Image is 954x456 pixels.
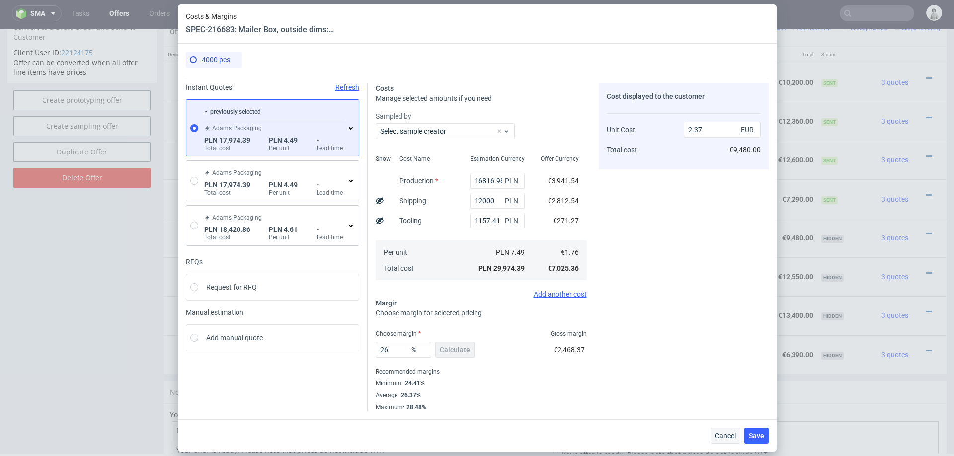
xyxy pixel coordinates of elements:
[317,136,343,144] span: -
[821,322,844,330] span: hidden
[303,232,444,242] span: Mailer Box, outside dims: 33.6 x 21.1 x10.4 cm
[446,273,482,281] span: SPEC- 216687
[258,321,282,329] strong: 771041
[376,299,398,307] span: Margin
[639,228,701,267] td: €12,550.00
[303,310,444,320] span: Mailer Box, outside dims: 43.8 x 31.8 x12.6 cm
[566,33,600,73] td: 4000
[303,194,444,204] span: Mailer Box, outside dims: 28.6 x 17.1 x10.4 cm
[470,193,525,209] input: 0.00
[503,214,523,228] span: PLN
[756,33,817,73] td: €10,200.00
[715,432,736,439] span: Cancel
[881,49,908,57] span: 3 quotes
[600,33,639,73] td: €2.55
[701,150,756,189] td: €0.00
[376,389,587,401] div: Average :
[186,258,359,266] div: RFQs
[600,150,639,189] td: €7.29
[639,111,701,150] td: €12,600.00
[303,76,562,107] div: Boxesflow • Custom
[254,17,299,34] th: ID
[164,17,254,34] th: Design
[701,306,756,345] td: €0.00
[303,154,562,185] div: Boxesflow • Custom
[821,167,838,175] span: Sent
[303,60,342,67] span: Source:
[303,115,562,146] div: Boxesflow • Custom
[701,73,756,111] td: €0.00
[756,111,817,150] td: €12,600.00
[756,189,817,228] td: €9,480.00
[303,138,342,145] span: Source:
[566,150,600,189] td: 1000
[269,233,298,241] label: Per unit
[303,155,422,165] span: mailer box fefco 427, 422x312x132 cm
[756,306,817,345] td: €6,390.00
[322,216,342,223] a: CAVT-6
[639,17,701,34] th: Net Total
[204,136,250,144] span: PLN 17,974.39
[478,264,525,272] span: PLN 29,974.39
[322,138,342,145] a: CAVT-3
[639,189,701,228] td: €9,480.00
[881,205,908,213] span: 3 quotes
[303,38,419,48] span: mailer box fefco 427, 27 x 16.5 x10cm
[821,50,838,58] span: Sent
[376,309,482,317] span: Choose margin for selected pricing
[212,124,262,132] span: Adams Packaging
[566,267,600,305] td: 5000
[322,99,342,106] a: CAVT-1
[204,181,250,189] span: PLN 17,974.39
[566,111,600,150] td: 4000
[269,144,298,152] label: Per unit
[566,189,600,228] td: 4000
[446,234,482,242] span: SPEC- 216684
[13,87,151,107] a: Create sampling offer
[470,173,525,189] input: 0.00
[420,40,457,48] span: SPEC- 214341
[376,342,431,358] input: 0.00
[204,144,250,152] label: Total cost
[756,267,817,305] td: €13,400.00
[303,99,342,106] span: Source:
[265,380,300,390] a: markdown
[756,228,817,267] td: €12,550.00
[496,248,525,256] span: PLN 7.49
[756,73,817,111] td: €12,360.00
[548,177,579,185] span: €3,941.54
[470,213,525,228] input: 0.00
[409,343,429,357] span: %
[303,232,562,263] div: Boxesflow • Custom
[541,155,579,163] span: Offer Currency
[711,428,740,444] button: Cancel
[174,235,224,260] img: ico-item-custom-a8f9c3db6a5631ce2f509e228e8b95abde266dc4376634de7b166047de09ff05.png
[821,128,838,136] span: Sent
[303,310,562,341] div: Boxesflow • Custom
[174,79,224,104] img: ico-item-custom-a8f9c3db6a5631ce2f509e228e8b95abde266dc4376634de7b166047de09ff05.png
[701,111,756,150] td: €0.00
[303,294,345,301] span: Source:
[881,282,908,290] span: 3 quotes
[174,157,224,182] img: ico-item-custom-a8f9c3db6a5631ce2f509e228e8b95abde266dc4376634de7b166047de09ff05.png
[13,18,151,28] p: Client User ID:
[566,17,600,34] th: Quant.
[600,17,639,34] th: Unit Price
[269,226,298,233] span: PLN 4.61
[881,88,908,96] span: 3 quotes
[419,78,455,86] span: SPEC- 214340
[61,18,93,28] a: 22124175
[13,61,151,81] a: Create prototyping offer
[317,189,343,197] label: Lead time
[739,123,759,137] span: EUR
[258,205,282,213] strong: 771038
[403,380,425,387] div: 24.41%
[376,111,587,121] label: Sampled by
[607,92,705,100] span: Cost displayed to the customer
[258,49,282,57] strong: 767152
[561,248,579,256] span: €1.76
[303,332,342,339] span: Source:
[399,197,426,205] label: Shipping
[303,272,444,282] span: Mailer Box, outside dims: 35.6 x 28.6 x11.4 cm
[204,108,345,120] div: previously selected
